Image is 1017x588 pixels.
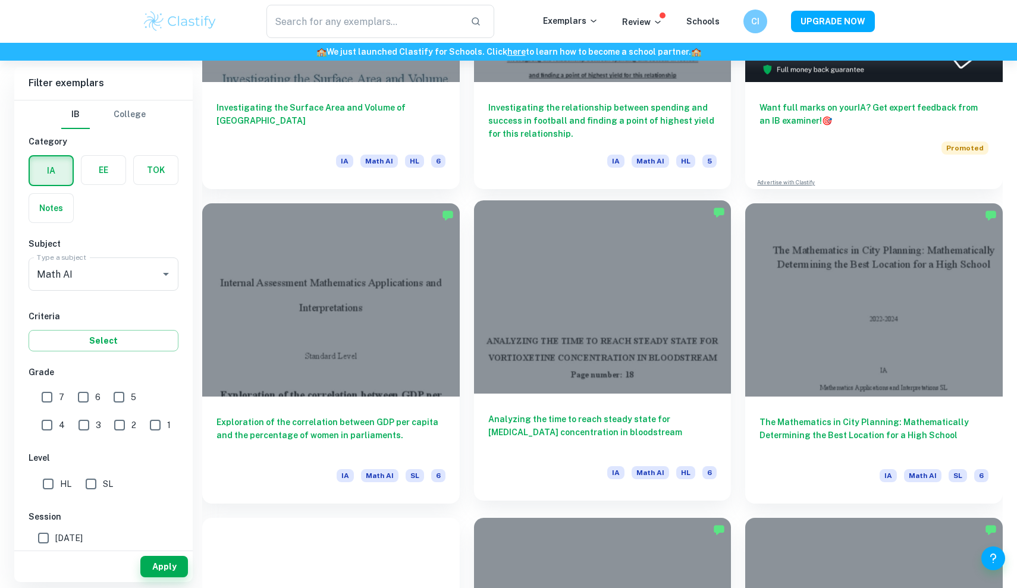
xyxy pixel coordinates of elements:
[202,203,460,503] a: Exploration of the correlation between GDP per capita and the percentage of women in parliaments....
[745,203,1003,503] a: The Mathematics in City Planning: Mathematically Determining the Best Location for a High SchoolI...
[791,11,875,32] button: UPGRADE NOW
[59,419,65,432] span: 4
[474,203,732,503] a: Analyzing the time to reach steady state for [MEDICAL_DATA] concentration in bloodstreamIAMath AIHL6
[676,466,695,479] span: HL
[134,156,178,184] button: TOK
[759,416,988,455] h6: The Mathematics in City Planning: Mathematically Determining the Best Location for a High School
[985,209,997,221] img: Marked
[941,142,988,155] span: Promoted
[29,451,178,464] h6: Level
[686,17,720,26] a: Schools
[59,391,64,404] span: 7
[29,330,178,351] button: Select
[949,469,967,482] span: SL
[713,524,725,536] img: Marked
[14,67,193,100] h6: Filter exemplars
[60,477,71,490] span: HL
[488,413,717,452] h6: Analyzing the time to reach steady state for [MEDICAL_DATA] concentration in bloodstream
[702,155,717,168] span: 5
[442,209,454,221] img: Marked
[103,477,113,490] span: SL
[29,194,73,222] button: Notes
[114,100,146,129] button: College
[974,469,988,482] span: 6
[360,155,398,168] span: Math AI
[691,47,701,56] span: 🏫
[543,14,598,27] p: Exemplars
[55,532,83,545] span: [DATE]
[30,156,73,185] button: IA
[507,47,526,56] a: here
[131,419,136,432] span: 2
[985,524,997,536] img: Marked
[676,155,695,168] span: HL
[2,45,1015,58] h6: We just launched Clastify for Schools. Click to learn how to become a school partner.
[822,116,832,125] span: 🎯
[632,155,669,168] span: Math AI
[757,178,815,187] a: Advertise with Clastify
[96,419,101,432] span: 3
[140,556,188,577] button: Apply
[431,155,445,168] span: 6
[607,155,624,168] span: IA
[713,206,725,218] img: Marked
[607,466,624,479] span: IA
[61,100,90,129] button: IB
[702,466,717,479] span: 6
[316,47,327,56] span: 🏫
[61,100,146,129] div: Filter type choice
[37,252,86,262] label: Type a subject
[904,469,941,482] span: Math AI
[880,469,897,482] span: IA
[29,135,178,148] h6: Category
[95,391,101,404] span: 6
[216,416,445,455] h6: Exploration of the correlation between GDP per capita and the percentage of women in parliaments.
[266,5,461,38] input: Search for any exemplars...
[29,237,178,250] h6: Subject
[622,15,663,29] p: Review
[431,469,445,482] span: 6
[337,469,354,482] span: IA
[29,310,178,323] h6: Criteria
[336,155,353,168] span: IA
[759,101,988,127] h6: Want full marks on your IA ? Get expert feedback from an IB examiner!
[29,510,178,523] h6: Session
[216,101,445,140] h6: Investigating the Surface Area and Volume of [GEOGRAPHIC_DATA]
[158,266,174,282] button: Open
[743,10,767,33] button: CI
[29,366,178,379] h6: Grade
[632,466,669,479] span: Math AI
[981,546,1005,570] button: Help and Feedback
[142,10,218,33] img: Clastify logo
[405,155,424,168] span: HL
[167,419,171,432] span: 1
[406,469,424,482] span: SL
[488,101,717,140] h6: Investigating the relationship between spending and success in football and finding a point of hi...
[361,469,398,482] span: Math AI
[749,15,762,28] h6: CI
[81,156,125,184] button: EE
[131,391,136,404] span: 5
